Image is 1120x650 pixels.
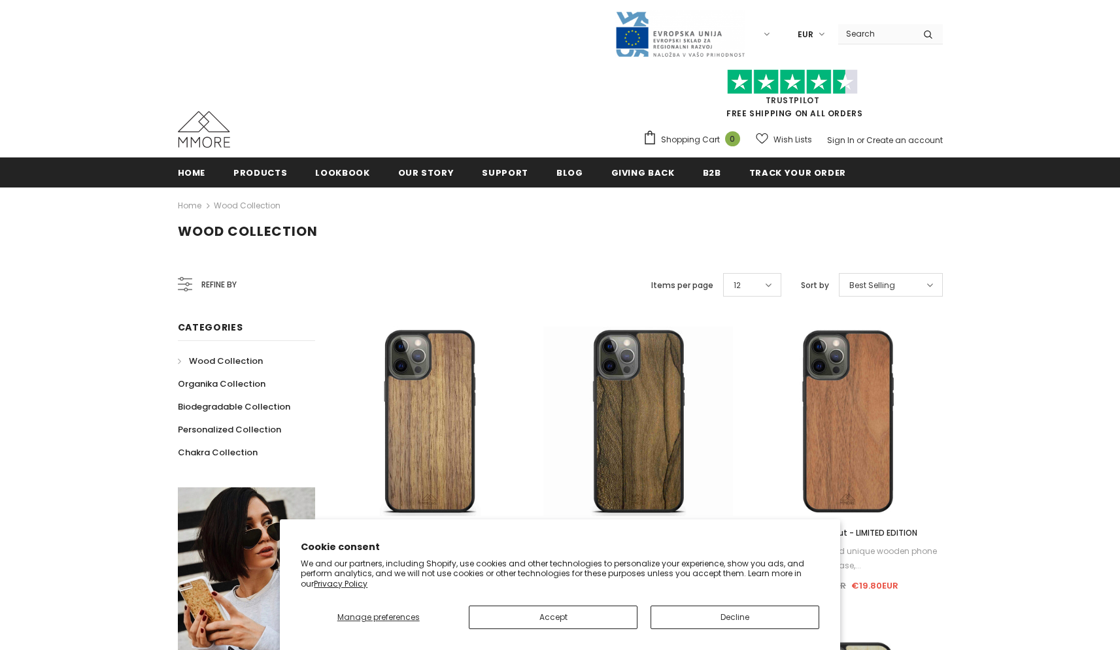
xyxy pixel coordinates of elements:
span: Wood Collection [189,355,263,367]
span: Refine by [201,278,237,292]
a: support [482,157,528,187]
span: Biodegradable Collection [178,400,290,413]
a: Shopping Cart 0 [643,130,747,150]
a: Create an account [866,135,943,146]
label: Sort by [801,279,829,292]
a: Giving back [611,157,675,187]
span: Personalized Collection [178,423,281,436]
span: Lookbook [315,167,369,179]
span: Wood Collection [178,222,318,240]
span: Blog [556,167,583,179]
a: Organika Collection [178,372,265,395]
input: Search Site [838,24,913,43]
a: Privacy Policy [314,578,367,589]
div: If you want a fine and unique wooden phone case,... [753,544,942,573]
span: Wish Lists [773,133,812,146]
a: Sign In [827,135,855,146]
span: Best Selling [849,279,895,292]
span: €19.80EUR [851,579,898,592]
a: Lookbook [315,157,369,187]
a: Wood Collection [178,349,263,372]
span: 0 [725,131,740,146]
p: We and our partners, including Shopify, use cookies and other technologies to personalize your ex... [301,559,819,589]
img: MMORE Cases [178,111,230,148]
span: support [482,167,528,179]
img: Javni Razpis [615,10,745,58]
span: Giving back [611,167,675,179]
span: 12 [734,279,741,292]
span: Products [233,167,287,179]
span: €26.90EUR [797,579,846,592]
span: B2B [703,167,721,179]
span: Our Story [398,167,454,179]
span: Home [178,167,206,179]
span: Manage preferences [337,611,420,623]
a: Blog [556,157,583,187]
span: FREE SHIPPING ON ALL ORDERS [643,75,943,119]
span: Categories [178,321,243,334]
a: Javni Razpis [615,28,745,39]
a: European Walnut - LIMITED EDITION [753,526,942,540]
a: Trustpilot [766,95,820,106]
a: Our Story [398,157,454,187]
a: Products [233,157,287,187]
span: Chakra Collection [178,446,258,459]
a: Home [178,157,206,187]
a: Wood Collection [214,200,280,211]
button: Decline [651,606,819,629]
span: EUR [798,28,813,41]
a: Chakra Collection [178,441,258,464]
a: Wish Lists [756,128,812,151]
span: or [857,135,864,146]
button: Accept [469,606,637,629]
button: Manage preferences [301,606,456,629]
span: Shopping Cart [661,133,720,146]
a: Biodegradable Collection [178,395,290,418]
h2: Cookie consent [301,540,819,554]
a: Track your order [749,157,846,187]
span: Organika Collection [178,378,265,390]
span: European Walnut - LIMITED EDITION [778,527,917,538]
a: Personalized Collection [178,418,281,441]
a: B2B [703,157,721,187]
img: Trust Pilot Stars [727,69,858,95]
span: Track your order [749,167,846,179]
label: Items per page [651,279,713,292]
a: Home [178,198,201,214]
